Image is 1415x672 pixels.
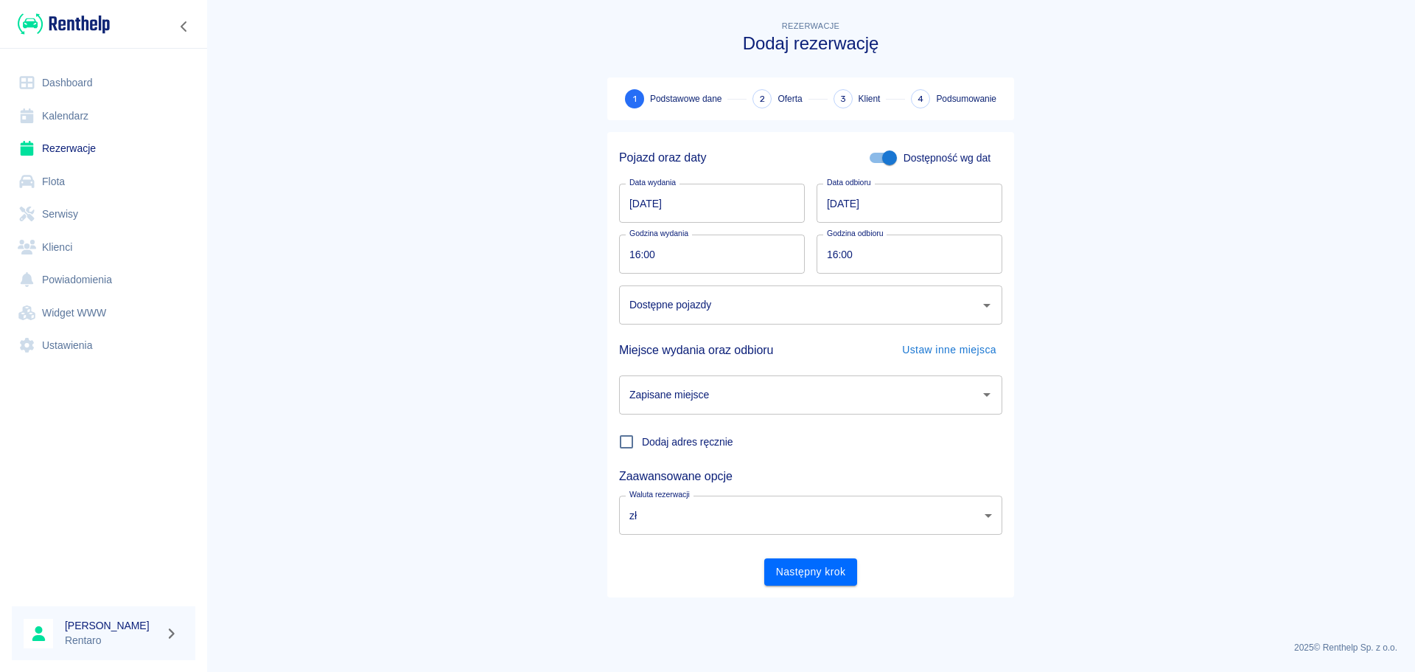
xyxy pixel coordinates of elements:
img: Renthelp logo [18,12,110,36]
h3: Dodaj rezerwację [607,33,1014,54]
p: 2025 © Renthelp Sp. z o.o. [224,641,1397,654]
span: Podstawowe dane [650,92,722,105]
div: zł [619,496,1002,535]
a: Klienci [12,231,195,264]
h6: [PERSON_NAME] [65,618,159,633]
h5: Miejsce wydania oraz odbioru [619,337,773,364]
label: Data wydania [629,177,676,188]
h5: Pojazd oraz daty [619,150,706,165]
a: Powiadomienia [12,263,195,297]
span: Klient [859,92,881,105]
button: Otwórz [976,295,997,316]
span: 4 [918,91,923,107]
button: Zwiń nawigację [173,17,195,36]
button: Otwórz [976,384,997,405]
a: Widget WWW [12,297,195,330]
input: DD.MM.YYYY [817,184,1002,223]
label: Godzina odbioru [827,228,884,239]
a: Kalendarz [12,100,195,133]
a: Renthelp logo [12,12,110,36]
p: Rentaro [65,633,159,648]
span: Rezerwacje [782,21,839,30]
label: Waluta rezerwacji [629,489,690,500]
a: Flota [12,165,195,198]
span: Podsumowanie [936,92,996,105]
button: Następny krok [764,558,858,586]
input: DD.MM.YYYY [619,184,805,223]
h5: Zaawansowane opcje [619,469,1002,484]
button: Ustaw inne miejsca [896,336,1002,364]
span: 2 [760,91,765,107]
span: Dostępność wg dat [904,150,990,166]
input: hh:mm [619,235,794,274]
label: Godzina wydania [629,228,688,239]
span: Dodaj adres ręcznie [642,434,733,450]
span: 3 [840,91,846,107]
a: Rezerwacje [12,132,195,165]
a: Serwisy [12,198,195,231]
label: Data odbioru [827,177,871,188]
span: Oferta [778,92,802,105]
a: Ustawienia [12,329,195,362]
span: 1 [633,91,637,107]
input: hh:mm [817,235,992,274]
a: Dashboard [12,66,195,100]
